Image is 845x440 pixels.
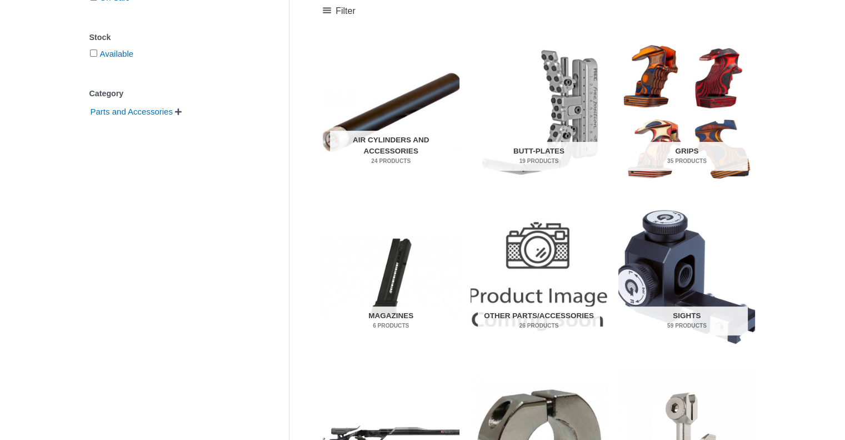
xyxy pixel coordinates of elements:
[100,49,134,58] a: Available
[330,322,452,330] mark: 6 Products
[618,205,755,349] img: Sights
[626,306,748,335] h2: Sights
[618,205,755,349] a: Visit product category Sights
[89,106,174,116] a: Parts and Accessories
[89,86,256,102] div: Category
[471,205,607,349] a: Visit product category Other Parts/Accessories
[323,205,459,349] a: Visit product category Magazines
[618,41,755,184] img: Grips
[471,41,607,184] img: Butt-Plates
[618,41,755,184] a: Visit product category Grips
[89,102,174,121] span: Parts and Accessories
[478,142,599,171] h2: Butt-Plates
[478,322,599,330] mark: 26 Products
[478,157,599,165] mark: 19 Products
[323,205,459,349] img: Magazines
[471,41,607,184] a: Visit product category Butt-Plates
[626,142,748,171] h2: Grips
[175,108,182,116] span: 
[471,205,607,349] img: Other Parts/Accessories
[90,50,97,57] input: Available
[330,306,452,335] h2: Magazines
[478,306,599,335] h2: Other Parts/Accessories
[330,157,452,165] mark: 24 Products
[330,131,452,171] h2: Air Cylinders and Accessories
[336,3,356,19] span: Filter
[89,29,256,46] div: Stock
[323,3,356,19] a: Filter
[626,157,748,165] mark: 35 Products
[323,41,459,184] a: Visit product category Air Cylinders and Accessories
[626,322,748,330] mark: 59 Products
[323,41,459,184] img: Air Cylinders and Accessories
